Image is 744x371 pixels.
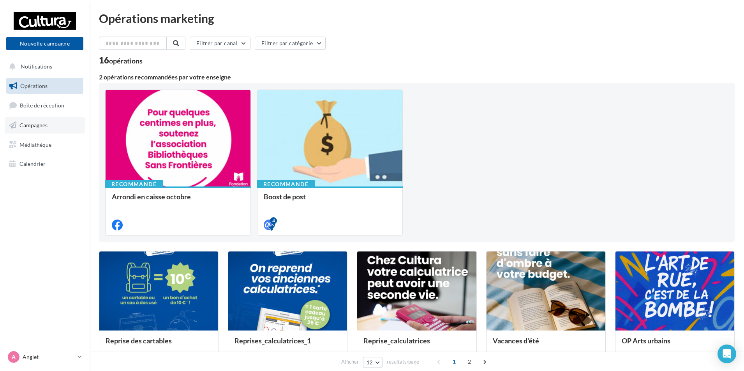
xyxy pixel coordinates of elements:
[6,350,83,364] a: A Anglet
[5,58,82,75] button: Notifications
[257,180,315,188] div: Recommandé
[341,358,359,366] span: Afficher
[21,63,52,70] span: Notifications
[112,193,244,208] div: Arrondi en caisse octobre
[463,355,476,368] span: 2
[99,56,143,65] div: 16
[5,97,85,114] a: Boîte de réception
[493,337,599,352] div: Vacances d'été
[105,180,163,188] div: Recommandé
[23,353,74,361] p: Anglet
[5,137,85,153] a: Médiathèque
[12,353,16,361] span: A
[363,337,470,352] div: Reprise_calculatrices
[20,102,64,109] span: Boîte de réception
[622,337,728,352] div: OP Arts urbains
[255,37,326,50] button: Filtrer par catégorie
[5,78,85,94] a: Opérations
[363,357,383,368] button: 12
[270,217,277,224] div: 4
[264,193,396,208] div: Boost de post
[19,122,48,128] span: Campagnes
[19,141,51,148] span: Médiathèque
[718,345,736,363] div: Open Intercom Messenger
[190,37,250,50] button: Filtrer par canal
[20,83,48,89] span: Opérations
[448,355,460,368] span: 1
[5,156,85,172] a: Calendrier
[5,117,85,134] a: Campagnes
[109,57,143,64] div: opérations
[106,337,212,352] div: Reprise des cartables
[6,37,83,50] button: Nouvelle campagne
[367,359,373,366] span: 12
[99,12,735,24] div: Opérations marketing
[99,74,735,80] div: 2 opérations recommandées par votre enseigne
[19,160,46,167] span: Calendrier
[234,337,341,352] div: Reprises_calculatrices_1
[387,358,419,366] span: résultats/page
